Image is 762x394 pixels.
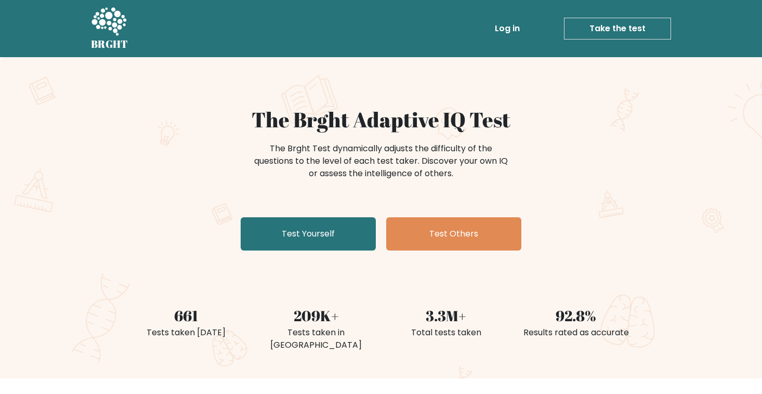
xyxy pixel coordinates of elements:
h1: The Brght Adaptive IQ Test [127,107,635,132]
div: Total tests taken [387,326,505,339]
a: Take the test [564,18,671,40]
div: Tests taken in [GEOGRAPHIC_DATA] [257,326,375,351]
a: Log in [491,18,524,39]
div: 209K+ [257,305,375,326]
div: 3.3M+ [387,305,505,326]
a: Test Yourself [241,217,376,251]
h5: BRGHT [91,38,128,50]
div: Tests taken [DATE] [127,326,245,339]
div: 92.8% [517,305,635,326]
div: 661 [127,305,245,326]
a: Test Others [386,217,521,251]
a: BRGHT [91,4,128,53]
div: Results rated as accurate [517,326,635,339]
div: The Brght Test dynamically adjusts the difficulty of the questions to the level of each test take... [251,142,511,180]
